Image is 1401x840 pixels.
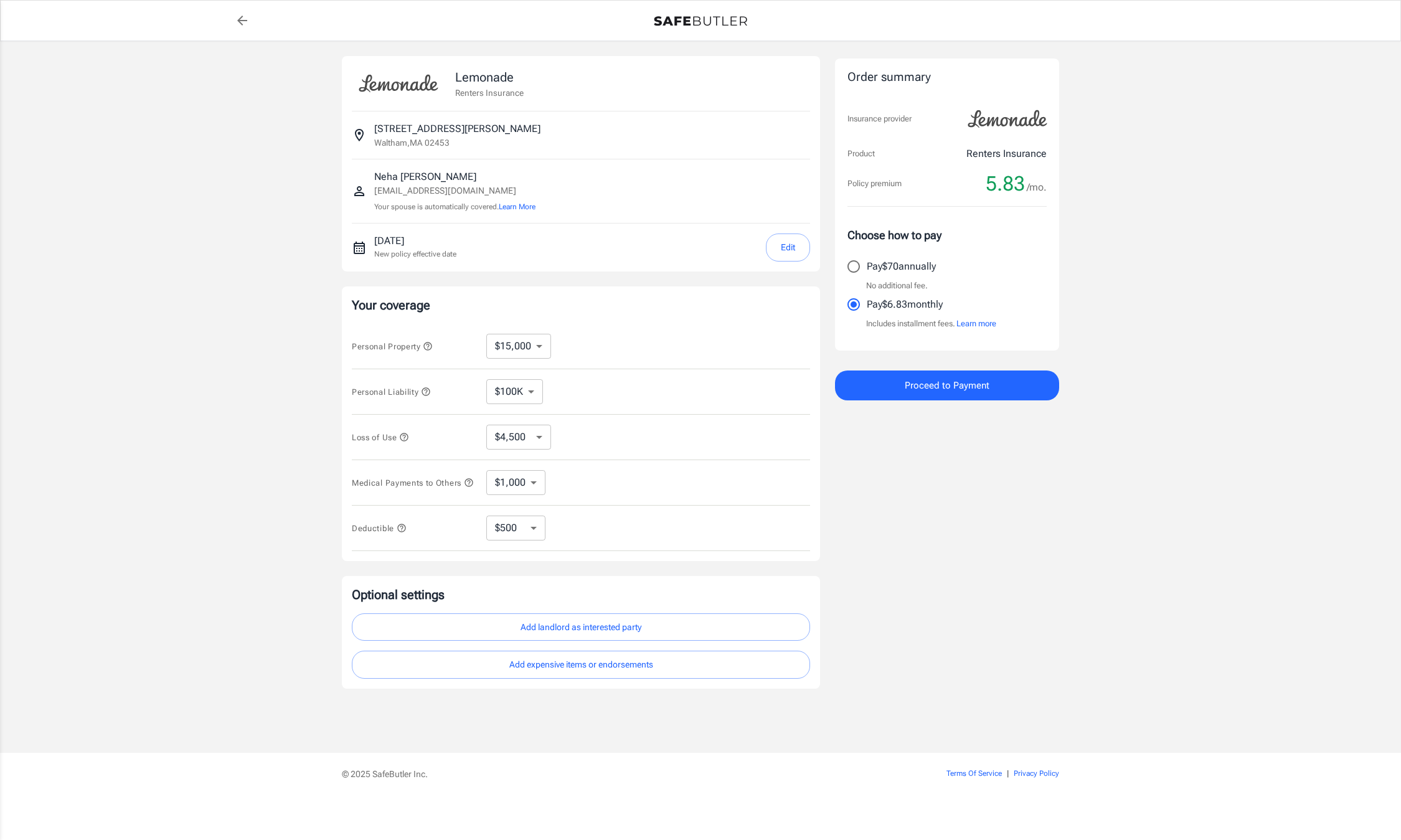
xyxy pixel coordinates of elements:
p: Product [847,148,875,160]
span: | [1007,769,1009,778]
button: Deductible [352,521,407,536]
p: Your spouse is automatically covered. [374,201,535,213]
button: Learn More [499,201,535,212]
svg: Insured person [352,184,367,199]
button: Proceed to Payment [835,370,1059,400]
img: Lemonade [961,101,1054,136]
p: Insurance provider [847,113,912,125]
p: [DATE] [374,234,456,248]
p: Includes installment fees. [866,318,996,330]
button: Personal Liability [352,384,431,399]
button: Loss of Use [352,430,409,445]
img: Back to quotes [654,16,747,26]
p: Neha [PERSON_NAME] [374,169,535,184]
p: © 2025 SafeButler Inc. [342,768,876,780]
p: Your coverage [352,296,810,314]
a: Privacy Policy [1014,769,1059,778]
p: Waltham , MA 02453 [374,136,450,149]
a: back to quotes [230,8,255,33]
span: Loss of Use [352,433,409,442]
span: Deductible [352,524,407,533]
span: Personal Property [352,342,433,351]
button: Add expensive items or endorsements [352,651,810,679]
span: Medical Payments to Others [352,478,474,488]
span: Personal Liability [352,387,431,397]
svg: Insured address [352,128,367,143]
p: Pay $70 annually [867,259,936,274]
p: Lemonade [455,68,524,87]
button: Medical Payments to Others [352,475,474,490]
p: Renters Insurance [966,146,1047,161]
button: Personal Property [352,339,433,354]
span: Proceed to Payment [905,377,989,394]
a: Terms Of Service [946,769,1002,778]
button: Add landlord as interested party [352,613,810,641]
span: /mo. [1027,179,1047,196]
p: [STREET_ADDRESS][PERSON_NAME] [374,121,540,136]
svg: New policy start date [352,240,367,255]
img: Lemonade [352,66,445,101]
p: Choose how to pay [847,227,1047,243]
p: Optional settings [352,586,810,603]
button: Edit [766,234,810,262]
p: New policy effective date [374,248,456,260]
span: 5.83 [986,171,1025,196]
div: Order summary [847,68,1047,87]
p: No additional fee. [866,280,928,292]
p: Renters Insurance [455,87,524,99]
p: Policy premium [847,177,902,190]
p: Pay $6.83 monthly [867,297,943,312]
p: [EMAIL_ADDRESS][DOMAIN_NAME] [374,184,535,197]
button: Learn more [956,318,996,330]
